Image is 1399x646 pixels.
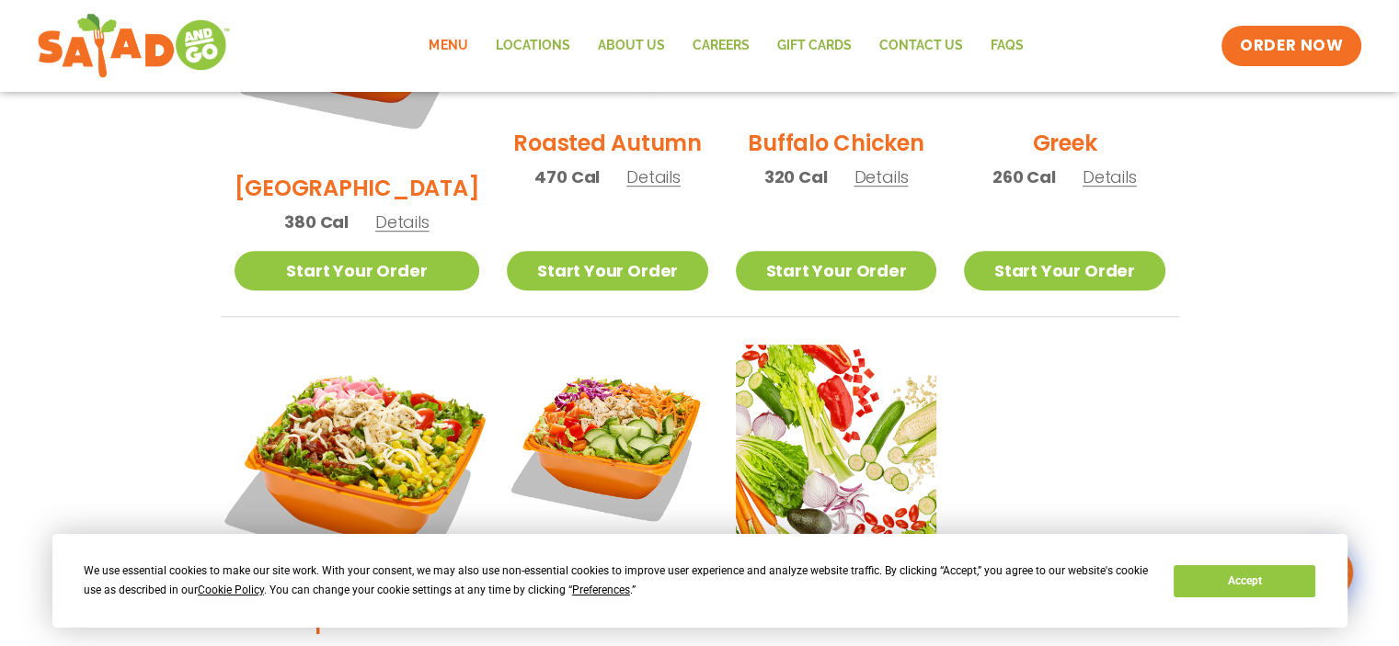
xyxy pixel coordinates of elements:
[1221,26,1361,66] a: ORDER NOW
[212,323,500,611] img: Product photo for Jalapeño Ranch Salad
[52,534,1347,628] div: Cookie Consent Prompt
[375,210,430,233] span: Details
[1032,127,1096,159] h2: Greek
[1240,35,1343,57] span: ORDER NOW
[572,584,630,596] span: Preferences
[513,127,702,159] h2: Roasted Autumn
[964,251,1164,290] a: Start Your Order
[1174,565,1315,597] button: Accept
[84,561,1152,600] div: We use essential cookies to make our site work. With your consent, we may also use non-essential ...
[507,345,707,545] img: Product photo for Thai Salad
[481,25,583,67] a: Locations
[583,25,678,67] a: About Us
[415,25,481,67] a: Menu
[235,251,480,290] a: Start Your Order
[198,584,264,596] span: Cookie Policy
[748,127,923,159] h2: Buffalo Chicken
[764,164,828,189] span: 320 Cal
[763,25,865,67] a: GIFT CARDS
[736,251,936,290] a: Start Your Order
[1083,165,1137,188] span: Details
[415,25,1037,67] nav: Menu
[235,172,480,204] h2: [GEOGRAPHIC_DATA]
[976,25,1037,67] a: FAQs
[865,25,976,67] a: Contact Us
[507,251,707,290] a: Start Your Order
[284,210,349,234] span: 380 Cal
[854,165,908,188] span: Details
[678,25,763,67] a: Careers
[37,9,231,83] img: new-SAG-logo-768×292
[626,165,681,188] span: Details
[534,164,600,189] span: 470 Cal
[736,345,936,545] img: Product photo for Build Your Own
[992,164,1056,189] span: 260 Cal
